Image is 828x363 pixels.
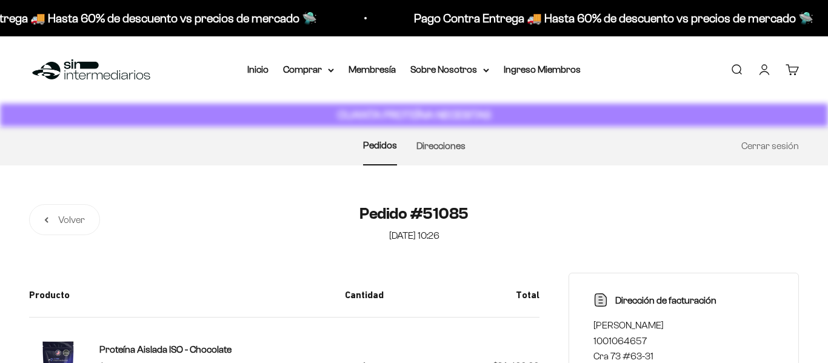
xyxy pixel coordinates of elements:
a: Pedidos [363,140,397,150]
p: Pago Contra Entrega 🚚 Hasta 60% de descuento vs precios de mercado 🛸 [414,8,813,28]
h1: Pedido #51085 [359,204,468,223]
p: Dirección de facturación [615,293,716,308]
a: Inicio [247,64,269,75]
a: Membresía [349,64,396,75]
a: Volver [29,204,100,236]
span: Proteína Aislada ISO - Chocolate [99,344,232,355]
th: Cantidad [335,273,393,318]
a: Cerrar sesión [741,141,799,151]
p: [DATE] 10:26 [359,228,468,244]
summary: Comprar [283,62,334,78]
th: Total [393,273,539,318]
a: Direcciones [416,141,466,151]
a: Ingreso Miembros [504,64,581,75]
th: Producto [29,273,335,318]
strong: CUANTA PROTEÍNA NECESITAS [338,108,491,121]
a: Proteína Aislada ISO - Chocolate [99,342,232,358]
summary: Sobre Nosotros [410,62,489,78]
